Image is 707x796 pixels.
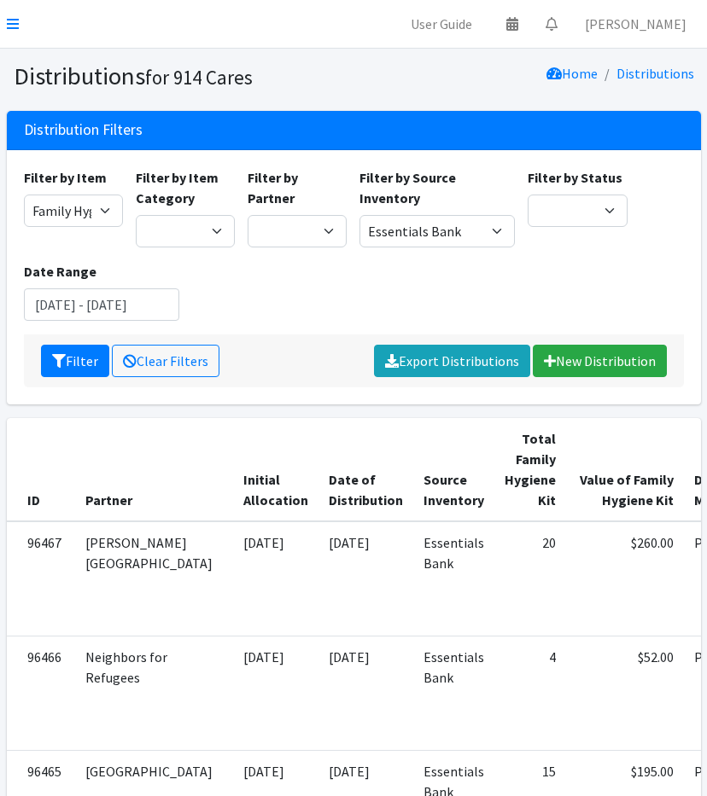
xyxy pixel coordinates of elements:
input: January 1, 2011 - December 31, 2011 [24,288,179,321]
td: [DATE] [233,636,318,750]
label: Filter by Status [528,167,622,188]
th: Total Family Hygiene Kit [494,418,566,521]
small: for 914 Cares [145,65,253,90]
td: 20 [494,521,566,636]
td: 4 [494,636,566,750]
td: Neighbors for Refugees [75,636,233,750]
td: Essentials Bank [413,636,494,750]
button: Filter [41,345,109,377]
th: Partner [75,418,233,521]
th: Date of Distribution [318,418,413,521]
td: [PERSON_NAME][GEOGRAPHIC_DATA] [75,521,233,636]
a: Home [546,65,598,82]
td: 96467 [7,521,75,636]
label: Filter by Item Category [136,167,235,208]
td: [DATE] [233,521,318,636]
label: Filter by Source Inventory [359,167,515,208]
a: Export Distributions [374,345,530,377]
td: 96466 [7,636,75,750]
td: [DATE] [318,521,413,636]
label: Filter by Item [24,167,107,188]
a: User Guide [397,7,486,41]
a: Distributions [616,65,694,82]
h3: Distribution Filters [24,121,143,139]
a: [PERSON_NAME] [571,7,700,41]
th: Initial Allocation [233,418,318,521]
label: Date Range [24,261,96,282]
a: New Distribution [533,345,667,377]
th: Value of Family Hygiene Kit [566,418,684,521]
label: Filter by Partner [248,167,347,208]
td: [DATE] [318,636,413,750]
td: Essentials Bank [413,521,494,636]
th: Source Inventory [413,418,494,521]
a: Clear Filters [112,345,219,377]
th: ID [7,418,75,521]
td: $52.00 [566,636,684,750]
td: $260.00 [566,521,684,636]
h1: Distributions [14,61,348,91]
